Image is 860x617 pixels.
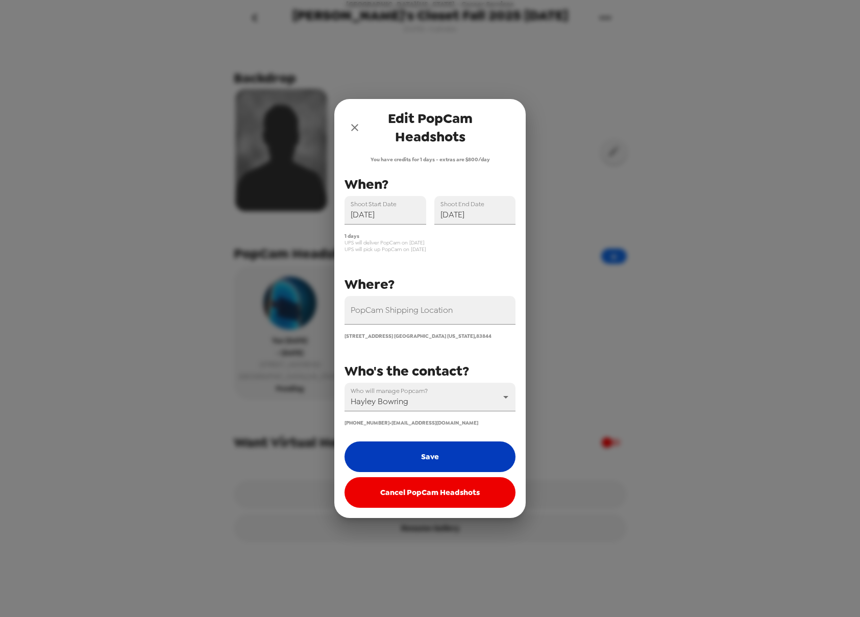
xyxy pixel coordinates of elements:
[345,275,395,293] span: Where?
[391,419,478,426] span: [EMAIL_ADDRESS][DOMAIN_NAME]
[345,117,365,138] button: close
[434,196,516,225] input: Choose date, selected date is Oct 7, 2025
[365,109,495,146] span: Edit PopCam Headshots
[345,333,492,339] span: [STREET_ADDRESS] [GEOGRAPHIC_DATA] [US_STATE] , 83844
[351,386,428,395] label: Who will manage Popcam?
[345,362,469,380] span: Who's the contact?
[371,156,490,163] span: You have credits for 1 days - extras are $800/day
[345,477,515,508] button: Cancel PopCam Headshots
[351,200,396,208] label: Shoot Start Date
[345,383,515,411] div: Hayley Bowring
[345,441,515,472] button: Save
[345,239,515,246] span: UPS will deliver PopCam on [DATE]
[345,175,388,193] span: When?
[345,419,391,426] span: [PHONE_NUMBER] •
[345,246,515,253] span: UPS will pick up PopCam on [DATE]
[345,296,515,325] input: 875 Perimeter Dr
[345,233,515,239] span: 1 days
[440,200,484,208] label: Shoot End Date
[345,196,426,225] input: Choose date, selected date is Oct 7, 2025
